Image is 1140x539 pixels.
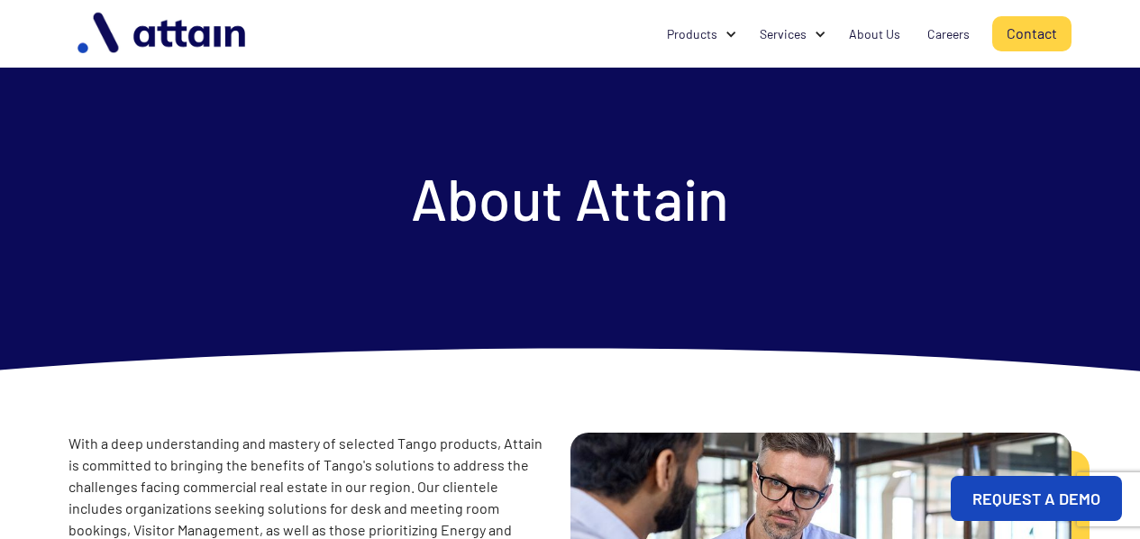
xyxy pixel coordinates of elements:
[914,17,983,51] a: Careers
[849,25,900,43] div: About Us
[760,25,807,43] div: Services
[667,25,717,43] div: Products
[992,16,1072,51] a: Contact
[835,17,914,51] a: About Us
[746,17,835,51] div: Services
[653,17,746,51] div: Products
[68,5,258,62] img: logo
[411,168,729,229] h1: About Attain
[951,476,1122,521] a: REQUEST A DEMO
[927,25,970,43] div: Careers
